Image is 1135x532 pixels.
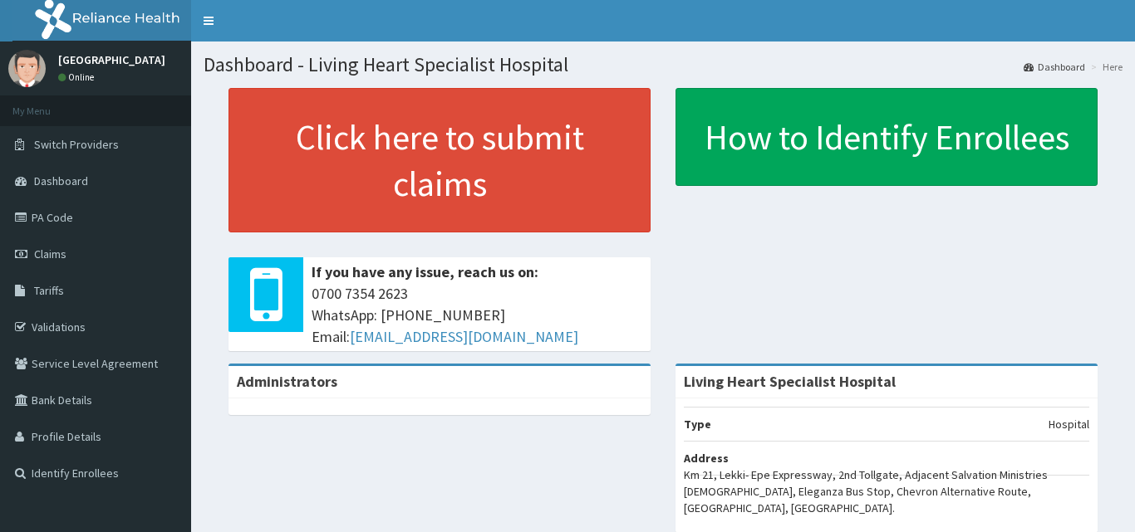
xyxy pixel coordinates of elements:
[34,173,88,188] span: Dashboard
[237,372,337,391] b: Administrators
[8,50,46,87] img: User Image
[350,327,578,346] a: [EMAIL_ADDRESS][DOMAIN_NAME]
[228,88,651,232] a: Click here to submit claims
[34,246,66,261] span: Claims
[684,417,711,432] b: Type
[684,451,729,466] b: Address
[684,466,1089,516] p: Km 21, Lekki- Epe Expressway, 2nd Tollgate, Adjacent Salvation Ministries [DEMOGRAPHIC_DATA], Ele...
[1024,60,1085,74] a: Dashboard
[684,372,896,391] strong: Living Heart Specialist Hospital
[34,283,64,298] span: Tariffs
[34,137,119,152] span: Switch Providers
[58,54,165,66] p: [GEOGRAPHIC_DATA]
[676,88,1098,186] a: How to Identify Enrollees
[204,54,1123,76] h1: Dashboard - Living Heart Specialist Hospital
[1049,416,1089,432] p: Hospital
[312,262,538,281] b: If you have any issue, reach us on:
[58,71,98,83] a: Online
[1087,60,1123,74] li: Here
[312,283,642,347] span: 0700 7354 2623 WhatsApp: [PHONE_NUMBER] Email:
